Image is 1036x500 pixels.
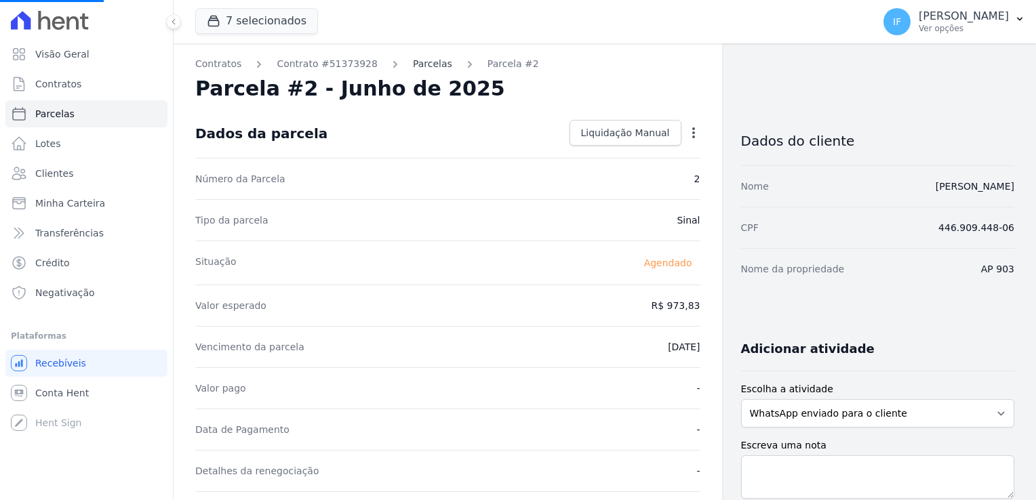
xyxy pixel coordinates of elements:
[195,125,327,142] div: Dados da parcela
[35,137,61,150] span: Lotes
[981,262,1014,276] dd: AP 903
[195,172,285,186] dt: Número da Parcela
[741,341,875,357] h3: Adicionar atividade
[741,262,845,276] dt: Nome da propriedade
[195,255,237,271] dt: Situação
[35,77,81,91] span: Contratos
[668,340,700,354] dd: [DATE]
[35,226,104,240] span: Transferências
[873,3,1036,41] button: IF [PERSON_NAME] Ver opções
[5,130,167,157] a: Lotes
[741,180,769,193] dt: Nome
[919,23,1009,34] p: Ver opções
[413,57,452,71] a: Parcelas
[938,221,1014,234] dd: 446.909.448-06
[195,299,266,312] dt: Valor esperado
[696,423,700,436] dd: -
[5,220,167,247] a: Transferências
[35,107,75,121] span: Parcelas
[195,57,241,71] a: Contratos
[936,181,1014,192] a: [PERSON_NAME]
[5,379,167,407] a: Conta Hent
[5,249,167,276] a: Crédito
[636,255,700,271] span: Agendado
[277,57,378,71] a: Contrato #51373928
[5,350,167,377] a: Recebíveis
[919,9,1009,23] p: [PERSON_NAME]
[195,213,268,227] dt: Tipo da parcela
[5,160,167,187] a: Clientes
[741,221,759,234] dt: CPF
[195,423,290,436] dt: Data de Pagamento
[35,256,70,270] span: Crédito
[35,47,89,61] span: Visão Geral
[487,57,539,71] a: Parcela #2
[741,438,1015,453] label: Escreva uma nota
[195,340,304,354] dt: Vencimento da parcela
[5,70,167,98] a: Contratos
[5,100,167,127] a: Parcelas
[677,213,700,227] dd: Sinal
[570,120,681,146] a: Liquidação Manual
[893,17,901,26] span: IF
[195,8,318,34] button: 7 selecionados
[741,382,1015,396] label: Escolha a atividade
[581,126,670,140] span: Liquidação Manual
[35,286,95,299] span: Negativação
[696,381,700,395] dd: -
[741,133,1015,149] h3: Dados do cliente
[5,190,167,217] a: Minha Carteira
[195,381,246,395] dt: Valor pago
[195,77,505,101] h2: Parcela #2 - Junho de 2025
[195,464,319,478] dt: Detalhes da renegociação
[35,167,73,180] span: Clientes
[651,299,700,312] dd: R$ 973,83
[35,386,89,400] span: Conta Hent
[195,57,700,71] nav: Breadcrumb
[696,464,700,478] dd: -
[694,172,700,186] dd: 2
[35,356,86,370] span: Recebíveis
[5,41,167,68] a: Visão Geral
[35,196,105,210] span: Minha Carteira
[5,279,167,306] a: Negativação
[11,328,162,344] div: Plataformas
